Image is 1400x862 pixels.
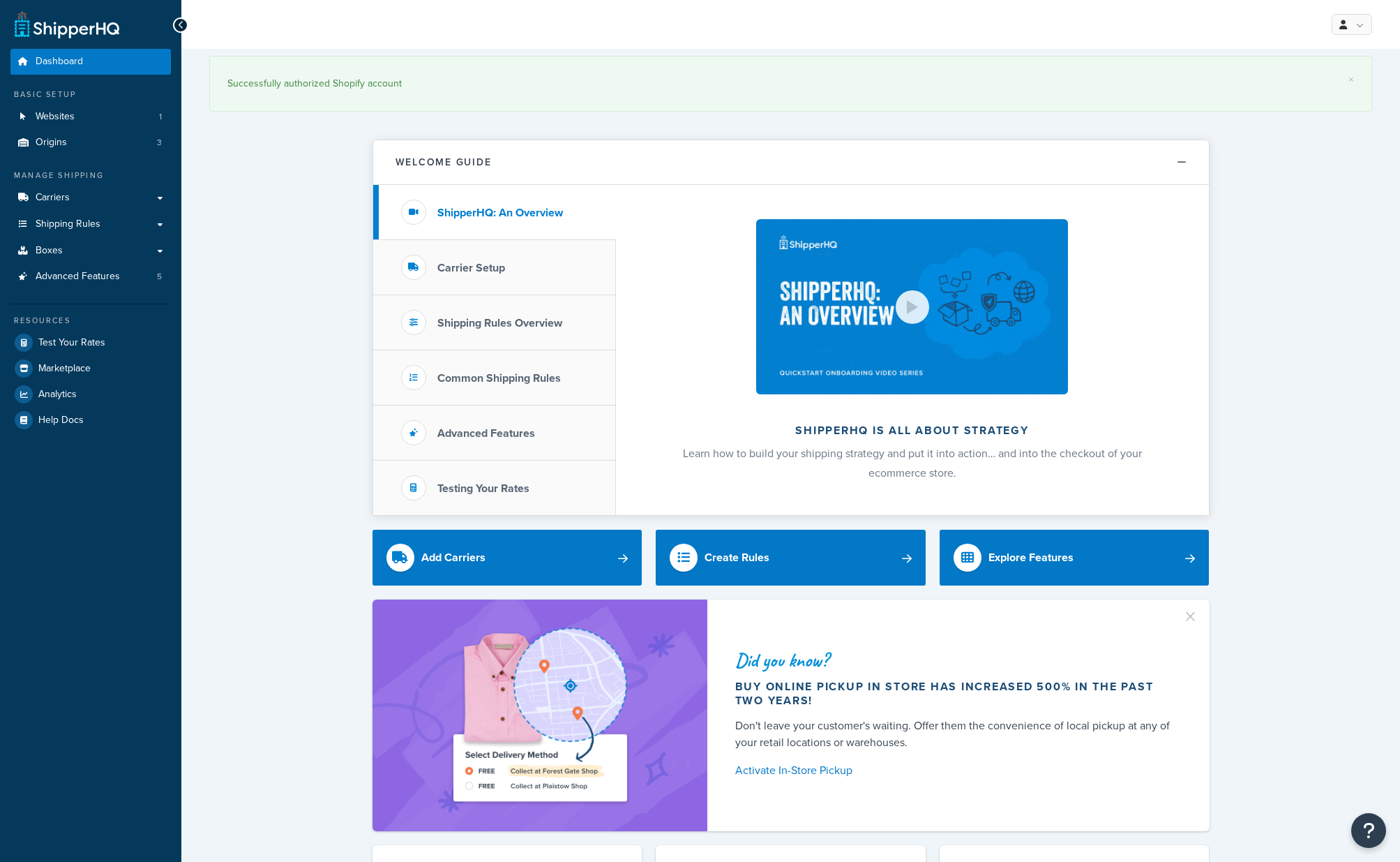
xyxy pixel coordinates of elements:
[437,427,535,440] h3: Advanced Features
[10,330,171,355] a: Test Your Rates
[1351,813,1386,848] button: Open Resource Center
[10,89,171,101] div: Basic Setup
[756,219,1067,394] img: ShipperHQ is all about strategy
[38,389,77,401] span: Analytics
[10,356,171,381] a: Marketplace
[10,264,171,290] li: Advanced Features
[373,140,1209,185] button: Welcome Guide
[10,211,171,237] a: Shipping Rules
[36,192,70,204] span: Carriers
[372,530,642,586] a: Add Carriers
[36,271,120,283] span: Advanced Features
[227,74,1354,94] div: Successfully authorized Shopify account
[36,111,75,123] span: Websites
[157,137,162,149] span: 3
[38,337,105,349] span: Test Your Rates
[656,530,926,586] a: Create Rules
[159,111,162,123] span: 1
[10,315,171,327] div: Resources
[988,548,1074,567] div: Explore Features
[10,130,171,156] a: Origins3
[437,262,505,274] h3: Carrier Setup
[10,408,171,433] a: Help Docs
[10,130,171,156] li: Origins
[38,415,84,426] span: Help Docs
[653,424,1172,437] h2: ShipperHQ is all about strategy
[705,548,769,567] div: Create Rules
[10,382,171,407] a: Analytics
[735,761,1176,780] a: Activate In-Store Pickup
[10,49,171,75] a: Dashboard
[683,445,1142,481] span: Learn how to build your shipping strategy and put it into action… and into the checkout of your e...
[10,170,171,181] div: Manage Shipping
[396,157,492,168] h2: Welcome Guide
[1348,74,1354,85] a: ×
[10,104,171,130] a: Websites1
[437,482,529,495] h3: Testing Your Rates
[735,680,1176,708] div: Buy online pickup in store has increased 500% in the past two years!
[10,264,171,290] a: Advanced Features5
[157,271,162,283] span: 5
[36,218,100,230] span: Shipping Rules
[10,185,171,211] a: Carriers
[38,363,91,375] span: Marketplace
[36,56,83,68] span: Dashboard
[940,530,1210,586] a: Explore Features
[36,137,67,149] span: Origins
[10,104,171,130] li: Websites
[437,207,563,219] h3: ShipperHQ: An Overview
[421,548,486,567] div: Add Carriers
[36,245,63,257] span: Boxes
[10,238,171,264] a: Boxes
[437,372,561,385] h3: Common Shipping Rules
[735,651,1176,670] div: Did you know?
[437,317,562,329] h3: Shipping Rules Overview
[414,621,666,810] img: ad-shirt-map-b0359fc47e01cab431d101c4b569394f6a03f54285957d908178d52f29eb9668.png
[735,718,1176,751] div: Don't leave your customer's waiting. Offer them the convenience of local pickup at any of your re...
